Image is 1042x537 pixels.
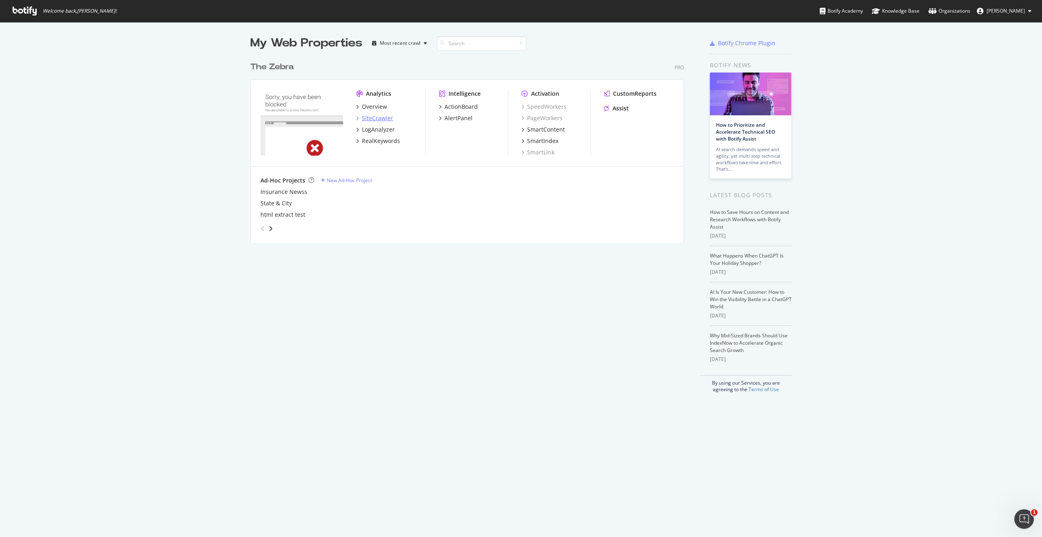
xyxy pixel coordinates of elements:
iframe: Intercom live chat [1014,509,1034,529]
button: [PERSON_NAME] [970,4,1038,18]
a: AI Is Your New Customer: How to Win the Visibility Battle in a ChatGPT World [710,288,792,310]
div: [DATE] [710,312,792,319]
a: State & City [260,199,292,207]
span: 1 [1031,509,1038,516]
a: What Happens When ChatGPT Is Your Holiday Shopper? [710,252,784,266]
div: Botify news [710,61,792,70]
div: New Ad-Hoc Project [327,177,372,184]
div: angle-right [268,224,274,233]
a: SmartLink [521,148,554,156]
span: Meredith Gummerson [987,7,1025,14]
a: LogAnalyzer [356,125,395,134]
a: Botify Chrome Plugin [710,39,775,47]
div: The Zebra [250,61,294,73]
span: Welcome back, [PERSON_NAME] ! [43,8,116,14]
a: Terms of Use [749,386,779,393]
button: Most recent crawl [369,37,430,50]
div: SiteCrawler [362,114,393,122]
div: Botify Academy [820,7,863,15]
a: CustomReports [604,90,657,98]
div: Activation [531,90,559,98]
input: Search [437,36,526,51]
div: [DATE] [710,356,792,363]
div: Analytics [366,90,391,98]
div: LogAnalyzer [362,125,395,134]
div: [DATE] [710,268,792,276]
img: How to Prioritize and Accelerate Technical SEO with Botify Assist [710,73,791,115]
div: [DATE] [710,232,792,240]
a: Overview [356,103,387,111]
div: grid [250,51,690,243]
a: New Ad-Hoc Project [321,177,372,184]
div: angle-left [257,222,268,235]
a: Insurance Newss [260,188,307,196]
a: Assist [604,104,629,112]
a: html extract test [260,211,305,219]
div: By using our Services, you are agreeing to the [700,375,792,393]
div: RealKeywords [362,137,400,145]
div: CustomReports [613,90,657,98]
div: AI search demands speed and agility, yet multi-step technical workflows take time and effort. Tha... [716,146,785,172]
a: AlertPanel [439,114,473,122]
div: SmartIndex [527,137,558,145]
div: Knowledge Base [872,7,919,15]
div: Intelligence [449,90,481,98]
a: The Zebra [250,61,297,73]
a: SiteCrawler [356,114,393,122]
div: SmartContent [527,125,565,134]
a: How to Prioritize and Accelerate Technical SEO with Botify Assist [716,121,775,142]
a: How to Save Hours on Content and Research Workflows with Botify Assist [710,209,789,230]
img: thezebra.com [260,90,343,156]
a: RealKeywords [356,137,400,145]
div: My Web Properties [250,35,362,51]
a: ActionBoard [439,103,478,111]
div: Botify Chrome Plugin [718,39,775,47]
a: PageWorkers [521,114,563,122]
a: Why Mid-Sized Brands Should Use IndexNow to Accelerate Organic Search Growth [710,332,788,354]
div: AlertPanel [444,114,473,122]
a: SpeedWorkers [521,103,567,111]
div: Ad-Hoc Projects [260,176,305,185]
div: Organizations [928,7,970,15]
div: Overview [362,103,387,111]
div: Latest Blog Posts [710,191,792,200]
div: ActionBoard [444,103,478,111]
div: Assist [613,104,629,112]
div: Most recent crawl [380,41,420,46]
a: SmartIndex [521,137,558,145]
a: SmartContent [521,125,565,134]
div: Pro [674,64,684,71]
